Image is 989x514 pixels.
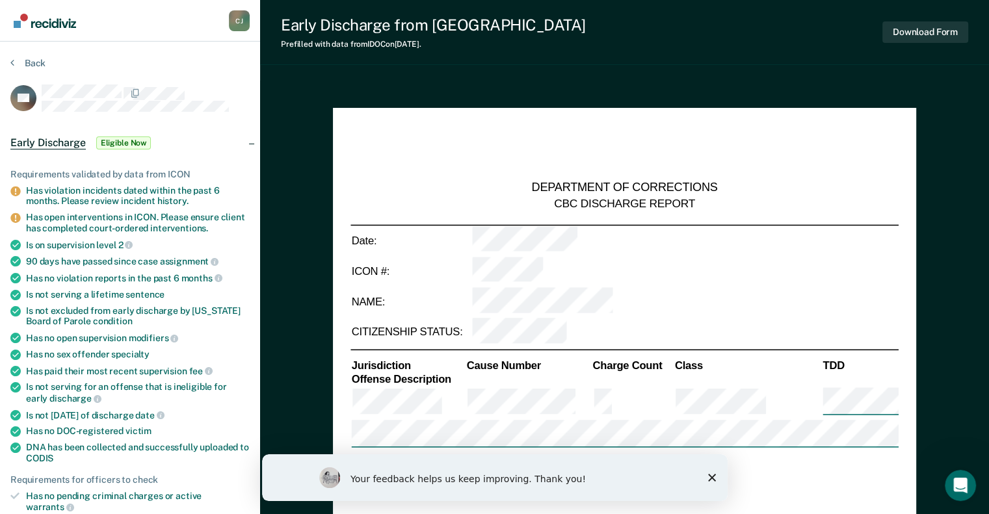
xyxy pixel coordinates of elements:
[10,136,86,149] span: Early Discharge
[26,381,250,404] div: Is not serving for an offense that is ineligible for early
[26,332,250,344] div: Has no open supervision
[160,256,218,266] span: assignment
[350,372,466,387] th: Offense Description
[10,474,250,485] div: Requirements for officers to check
[281,40,586,49] div: Prefilled with data from IDOC on [DATE] .
[26,239,250,251] div: Is on supervision level
[26,185,250,207] div: Has violation incidents dated within the past 6 months. Please review incident history.
[189,366,213,376] span: fee
[181,273,222,283] span: months
[466,358,592,372] th: Cause Number
[350,317,471,348] td: CITIZENSHIP STATUS:
[135,410,164,420] span: date
[26,491,250,513] div: Has no pending criminal charges or active
[118,240,133,250] span: 2
[229,10,250,31] div: C J
[822,358,899,372] th: TDD
[111,349,150,359] span: specialty
[592,358,674,372] th: Charge Count
[129,333,179,343] span: modifiers
[14,14,76,28] img: Recidiviz
[26,453,53,463] span: CODIS
[10,169,250,180] div: Requirements validated by data from ICON
[350,256,471,287] td: ICON #:
[229,10,250,31] button: Profile dropdown button
[26,409,250,421] div: Is not [DATE] of discharge
[554,196,695,211] div: CBC DISCHARGE REPORT
[96,136,152,149] span: Eligible Now
[93,316,133,326] span: condition
[882,21,968,43] button: Download Form
[26,349,250,360] div: Has no sex offender
[26,305,250,328] div: Is not excluded from early discharge by [US_STATE] Board of Parole
[26,442,250,464] div: DNA has been collected and successfully uploaded to
[945,470,976,501] iframe: Intercom live chat
[26,502,74,512] span: warrants
[26,289,250,300] div: Is not serving a lifetime
[125,289,165,300] span: sentence
[10,57,46,69] button: Back
[350,225,471,256] td: Date:
[26,272,250,284] div: Has no violation reports in the past 6
[49,393,101,404] span: discharge
[674,358,822,372] th: Class
[262,454,728,501] iframe: Survey by Kim from Recidiviz
[350,358,466,372] th: Jurisdiction
[592,460,899,474] th: Start Date
[26,365,250,377] div: Has paid their most recent supervision
[26,255,250,267] div: 90 days have passed since case
[350,287,471,317] td: NAME:
[532,181,718,196] div: DEPARTMENT OF CORRECTIONS
[125,426,152,436] span: victim
[26,426,250,437] div: Has no DOC-registered
[281,16,586,34] div: Early Discharge from [GEOGRAPHIC_DATA]
[26,212,250,234] div: Has open interventions in ICON. Please ensure client has completed court-ordered interventions.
